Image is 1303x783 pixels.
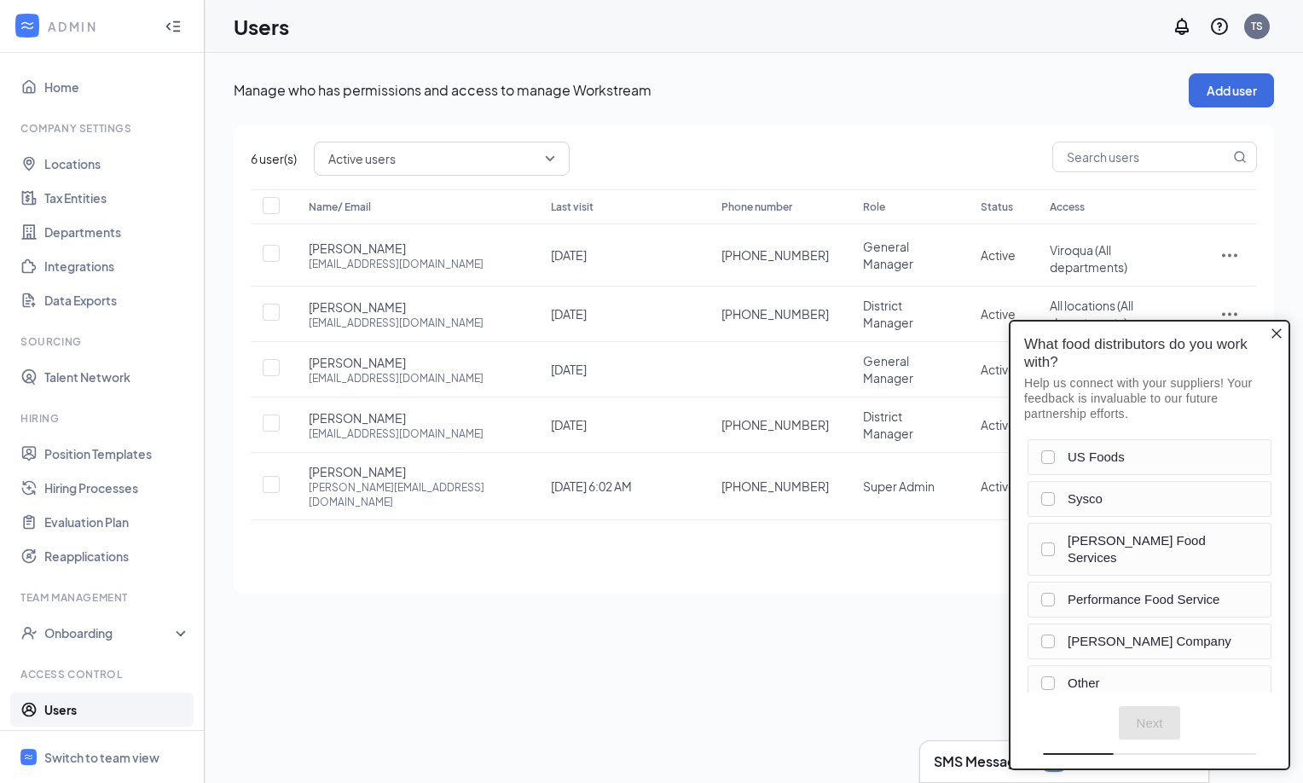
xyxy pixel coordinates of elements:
[1050,298,1133,330] span: All locations (All departments)
[44,181,190,215] a: Tax Entities
[863,353,913,386] span: General Manager
[551,417,587,432] span: [DATE]
[309,316,484,330] div: [EMAIL_ADDRESS][DOMAIN_NAME]
[44,505,190,539] a: Evaluation Plan
[309,426,484,441] div: [EMAIL_ADDRESS][DOMAIN_NAME]
[34,179,307,208] p: How can we help?
[1251,19,1263,33] div: TS
[34,36,133,57] img: logo
[996,307,1303,783] iframe: Sprig User Feedback Dialog
[551,247,587,263] span: [DATE]
[1172,16,1192,37] svg: Notifications
[1209,16,1230,37] svg: QuestionInfo
[293,27,324,58] div: Close
[200,27,234,61] img: Profile image for Chloe
[863,478,935,494] span: Super Admin
[704,189,846,224] th: Phone number
[309,463,406,480] span: [PERSON_NAME]
[44,624,176,641] div: Onboarding
[20,624,38,641] svg: UserCheck
[309,409,406,426] span: [PERSON_NAME]
[167,27,201,61] img: Profile image for Joserey
[863,239,913,271] span: General Manager
[863,298,913,330] span: District Manager
[309,371,484,386] div: [EMAIL_ADDRESS][DOMAIN_NAME]
[981,306,1016,322] span: Active
[44,215,190,249] a: Departments
[113,532,227,600] button: Messages
[721,246,829,264] span: [PHONE_NUMBER]
[44,283,190,317] a: Data Exports
[20,590,187,605] div: Team Management
[44,360,190,394] a: Talent Network
[551,197,687,217] div: Last visit
[44,471,190,505] a: Hiring Processes
[234,12,289,41] h1: Users
[228,532,341,600] button: Tickets
[142,575,200,587] span: Messages
[964,189,1033,224] th: Status
[1233,150,1247,164] svg: MagnifyingGlass
[981,417,1016,432] span: Active
[1219,304,1240,324] svg: ActionsIcon
[23,751,34,763] svg: WorkstreamLogo
[165,18,182,35] svg: Collapse
[251,149,297,168] span: 6 user(s)
[551,306,587,322] span: [DATE]
[1033,189,1202,224] th: Access
[35,262,285,280] div: We'll be back online in 1 hour
[44,749,159,766] div: Switch to team view
[309,240,406,257] span: [PERSON_NAME]
[44,70,190,104] a: Home
[38,575,76,587] span: Home
[1219,245,1240,265] svg: ActionsIcon
[17,229,324,294] div: Send us a messageWe'll be back online in 1 hour
[48,18,149,35] div: ADMIN
[863,409,913,441] span: District Manager
[20,411,187,426] div: Hiring
[551,362,587,377] span: [DATE]
[981,362,1016,377] span: Active
[34,121,307,179] p: Hi [PERSON_NAME] 👋
[551,478,632,494] span: [DATE] 6:02 AM
[44,437,190,471] a: Position Templates
[309,257,484,271] div: [EMAIL_ADDRESS][DOMAIN_NAME]
[35,244,285,262] div: Send us a message
[721,478,829,495] span: [PHONE_NUMBER]
[328,146,396,171] span: Active users
[44,249,190,283] a: Integrations
[934,752,1031,771] h3: SMS Messages
[44,147,190,181] a: Locations
[309,299,406,316] span: [PERSON_NAME]
[309,480,517,509] div: [PERSON_NAME][EMAIL_ADDRESS][DOMAIN_NAME]
[20,667,187,681] div: Access control
[721,305,829,322] span: [PHONE_NUMBER]
[1053,142,1230,171] input: Search users
[232,27,266,61] img: Profile image for Renz
[44,539,190,573] a: Reapplications
[981,247,1016,263] span: Active
[1050,242,1127,275] span: Viroqua (All departments)
[863,197,946,217] div: Role
[20,121,187,136] div: Company Settings
[1189,73,1274,107] button: Add user
[981,478,1016,494] span: Active
[309,197,517,217] div: Name/ Email
[44,693,190,727] a: Users
[20,334,187,349] div: Sourcing
[309,354,406,371] span: [PERSON_NAME]
[19,17,36,34] svg: WorkstreamLogo
[234,81,1189,100] p: Manage who has permissions and access to manage Workstream
[263,575,305,587] span: Tickets
[721,416,829,433] span: [PHONE_NUMBER]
